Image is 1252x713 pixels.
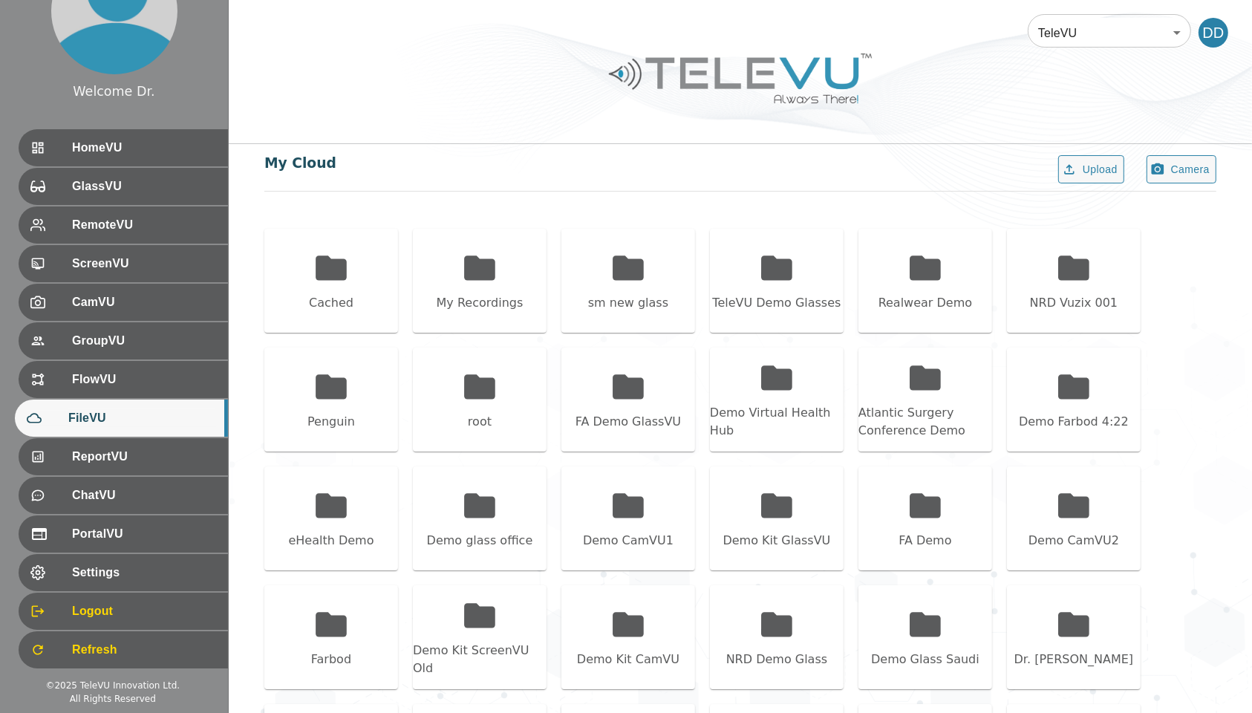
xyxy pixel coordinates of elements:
[19,322,228,359] div: GroupVU
[72,255,216,273] span: ScreenVU
[72,332,216,350] span: GroupVU
[72,216,216,234] span: RemoteVU
[307,413,355,431] div: Penguin
[15,400,228,437] div: FileVU
[72,602,216,620] span: Logout
[72,139,216,157] span: HomeVU
[72,525,216,543] span: PortalVU
[726,651,827,668] div: NRD Demo Glass
[72,564,216,582] span: Settings
[712,294,841,312] div: TeleVU Demo Glasses
[19,477,228,514] div: ChatVU
[1014,651,1134,668] div: Dr. [PERSON_NAME]
[72,293,216,311] span: CamVU
[583,532,674,550] div: Demo CamVU1
[72,486,216,504] span: ChatVU
[19,515,228,553] div: PortalVU
[1028,12,1191,53] div: TeleVU
[73,82,154,101] div: Welcome Dr.
[878,294,972,312] div: Realwear Demo
[19,361,228,398] div: FlowVU
[72,371,216,388] span: FlowVU
[413,642,547,677] div: Demo Kit ScreenVU Old
[1019,413,1129,431] div: Demo Farbod 4:22
[723,532,831,550] div: Demo Kit GlassVU
[19,438,228,475] div: ReportVU
[1028,532,1119,550] div: Demo CamVU2
[311,651,351,668] div: Farbod
[468,413,492,431] div: root
[19,593,228,630] div: Logout
[899,532,951,550] div: FA Demo
[427,532,533,550] div: Demo glass office
[19,206,228,244] div: RemoteVU
[72,448,216,466] span: ReportVU
[68,409,216,427] span: FileVU
[607,48,874,109] img: Logo
[858,404,992,440] div: Atlantic Surgery Conference Demo
[264,153,336,174] div: My Cloud
[588,294,668,312] div: sm new glass
[72,641,216,659] span: Refresh
[19,554,228,591] div: Settings
[710,404,844,440] div: Demo Virtual Health Hub
[309,294,353,312] div: Cached
[577,651,679,668] div: Demo Kit CamVU
[72,178,216,195] span: GlassVU
[19,631,228,668] div: Refresh
[19,245,228,282] div: ScreenVU
[1030,294,1118,312] div: NRD Vuzix 001
[871,651,979,668] div: Demo Glass Saudi
[1199,18,1228,48] div: DD
[19,284,228,321] div: CamVU
[1058,155,1124,184] button: Upload
[1147,155,1216,184] button: Camera
[576,413,681,431] div: FA Demo GlassVU
[288,532,374,550] div: eHealth Demo
[19,129,228,166] div: HomeVU
[437,294,524,312] div: My Recordings
[19,168,228,205] div: GlassVU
